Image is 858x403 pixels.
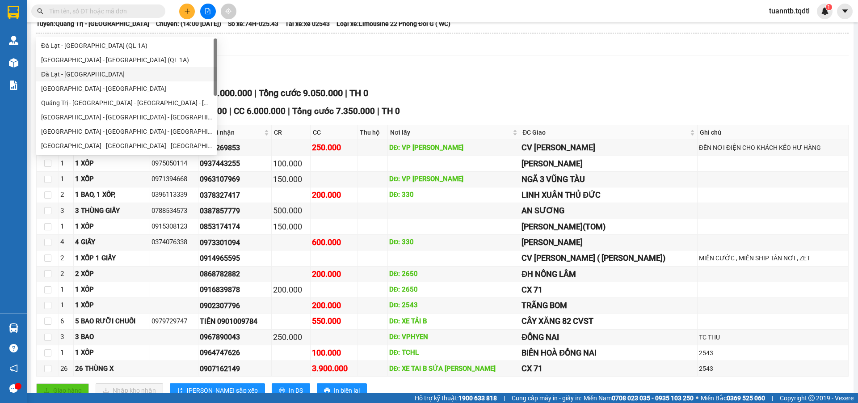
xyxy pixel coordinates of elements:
[522,189,696,201] div: LINH XUÂN THỦ ĐỨC
[389,143,519,153] div: DĐ: VP [PERSON_NAME]
[841,7,849,15] span: caret-down
[36,67,217,81] div: Đà Lạt - Sài Gòn
[200,237,270,248] div: 0973301094
[200,331,270,343] div: 0967890043
[151,206,197,216] div: 0788534573
[324,387,330,395] span: printer
[60,221,72,232] div: 1
[187,386,258,395] span: [PERSON_NAME] sắp xếp
[837,4,853,19] button: caret-down
[390,127,511,137] span: Nơi lấy
[312,315,356,327] div: 550.000
[273,204,309,217] div: 500.000
[229,106,231,116] span: |
[60,348,72,358] div: 1
[36,124,217,139] div: Đà Nẵng - Nha Trang - Đà Lạt
[312,362,356,375] div: 3.900.000
[60,284,72,295] div: 1
[699,143,847,153] div: ĐẾN NƠI ĐIỆN CHO KHÁCH KẺO HƯ HÀNG
[151,174,197,185] div: 0971394668
[221,4,236,19] button: aim
[41,141,212,151] div: [GEOGRAPHIC_DATA] - [GEOGRAPHIC_DATA] - [GEOGRAPHIC_DATA]
[200,253,270,264] div: 0914965595
[200,284,270,295] div: 0916839878
[201,127,262,137] span: Người nhận
[312,189,356,201] div: 200.000
[200,190,270,201] div: 0378327417
[198,88,252,98] span: CC 7.000.000
[612,395,694,402] strong: 0708 023 035 - 0935 103 250
[9,384,18,393] span: message
[9,364,18,373] span: notification
[41,55,212,65] div: [GEOGRAPHIC_DATA] - [GEOGRAPHIC_DATA] (QL 1A)
[151,190,197,200] div: 0396113339
[827,4,830,10] span: 1
[60,174,72,185] div: 1
[762,5,817,17] span: tuanntb.tqdtl
[96,383,163,398] button: downloadNhập kho nhận
[200,347,270,358] div: 0964747626
[522,127,688,137] span: ĐC Giao
[311,125,357,140] th: CC
[312,236,356,249] div: 600.000
[9,344,18,352] span: question-circle
[60,206,72,216] div: 3
[522,347,696,359] div: BIÊN HOÀ ĐỒNG NAI
[699,253,847,263] div: MIỄN CƯỚC , MIỄN SHIP TÂN NƠI , ZET
[228,19,278,29] span: Số xe: 74H-025.43
[41,84,212,93] div: [GEOGRAPHIC_DATA] - [GEOGRAPHIC_DATA]
[60,332,72,343] div: 3
[75,348,148,358] div: 1 XỐP
[312,299,356,312] div: 200.000
[389,364,519,374] div: DĐ: XE TAI B SỨA [PERSON_NAME]
[36,81,217,96] div: Sài Gòn - Đà Lạt
[75,174,148,185] div: 1 XỐP
[699,364,847,373] div: 2543
[75,206,148,216] div: 3 THÙNG GIẤY
[522,157,696,170] div: [PERSON_NAME]
[36,383,89,398] button: uploadGiao hàng
[37,8,43,14] span: search
[272,383,310,398] button: printerIn DS
[41,98,212,108] div: Quảng Trị - [GEOGRAPHIC_DATA] - [GEOGRAPHIC_DATA] - [GEOGRAPHIC_DATA]
[389,174,519,185] div: DĐ: VP [PERSON_NAME]
[696,396,698,400] span: ⚪️
[699,332,847,342] div: TC THU
[312,268,356,280] div: 200.000
[808,395,815,401] span: copyright
[60,158,72,169] div: 1
[41,127,212,136] div: [GEOGRAPHIC_DATA] - [GEOGRAPHIC_DATA] - [GEOGRAPHIC_DATA]
[75,284,148,295] div: 1 XỐP
[389,284,519,295] div: DĐ: 2650
[75,300,148,311] div: 1 XỐP
[336,19,450,29] span: Loại xe: Limousine 22 Phòng Đôi G ( WC)
[200,205,270,216] div: 0387857779
[60,300,72,311] div: 1
[522,299,696,312] div: TRÃNG BOM
[151,316,197,327] div: 0979729747
[200,142,270,153] div: 0902269853
[698,125,849,140] th: Ghi chú
[584,393,694,403] span: Miền Nam
[821,7,829,15] img: icon-new-feature
[200,158,270,169] div: 0937443255
[41,69,212,79] div: Đà Lạt - [GEOGRAPHIC_DATA]
[9,36,18,45] img: warehouse-icon
[312,347,356,359] div: 100.000
[273,221,309,233] div: 150.000
[522,221,696,233] div: [PERSON_NAME](TOM)
[9,81,18,90] img: solution-icon
[234,106,286,116] span: CC 6.000.000
[772,393,773,403] span: |
[36,96,217,110] div: Quảng Trị - Huế - Đà Nẵng - Vũng Tàu
[415,393,497,403] span: Hỗ trợ kỹ thuật:
[377,106,379,116] span: |
[75,269,148,280] div: 2 XỐP
[200,4,216,19] button: file-add
[8,6,19,19] img: logo-vxr
[9,58,18,68] img: warehouse-icon
[151,237,197,248] div: 0374076338
[522,141,696,154] div: CV [PERSON_NAME]
[458,395,497,402] strong: 1900 633 818
[522,331,696,344] div: ĐỒNG NAI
